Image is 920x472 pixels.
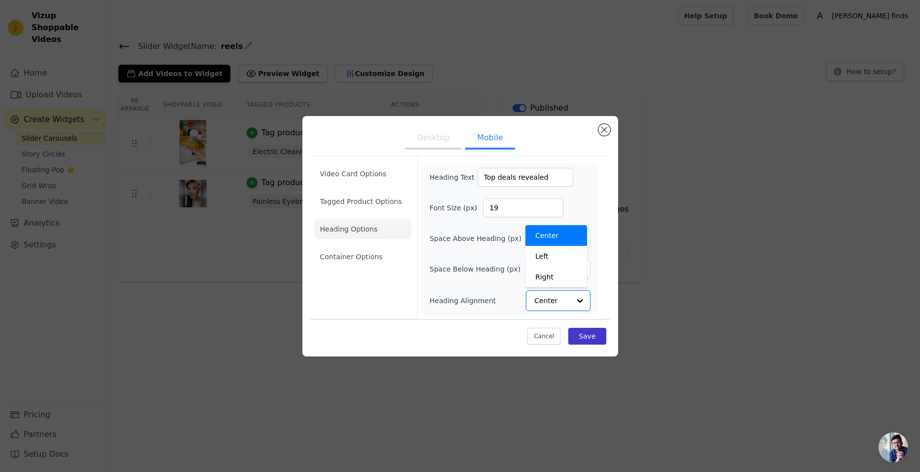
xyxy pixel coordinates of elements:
li: Heading Options [314,219,411,239]
label: Font Size (px) [430,203,483,213]
label: Space Above Heading (px) [430,234,521,243]
button: Save [568,328,606,345]
button: Mobile [465,128,515,150]
label: Space Below Heading (px) [430,264,521,274]
div: Center [525,225,587,246]
div: Open chat [879,433,908,462]
input: Add a heading [478,168,573,187]
div: Right [525,267,587,287]
button: Desktop [405,128,461,150]
li: Video Card Options [314,164,411,184]
li: Container Options [314,247,411,267]
label: Heading Text [430,172,478,182]
button: Cancel [527,328,560,345]
div: Left [525,246,587,267]
label: Heading Alignment [430,296,498,306]
li: Tagged Product Options [314,192,411,211]
button: Close modal [598,124,610,136]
